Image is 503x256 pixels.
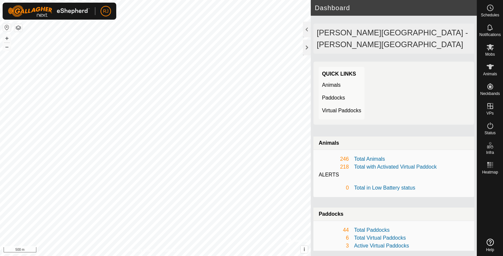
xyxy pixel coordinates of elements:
h2: Dashboard [315,4,477,12]
a: Paddocks [322,95,345,101]
div: 6 [319,234,349,242]
button: i [301,246,308,253]
div: 0 [319,184,349,192]
div: 44 [319,226,349,234]
a: Help [477,236,503,254]
a: Total Virtual Paddocks [354,235,406,241]
a: Total Animals [354,156,385,162]
span: i [304,247,305,252]
div: ALERTS [319,171,469,179]
button: Reset Map [3,24,11,31]
a: Active Virtual Paddocks [354,243,409,248]
a: Animals [322,82,341,88]
strong: Animals [319,140,339,146]
strong: Paddocks [319,211,344,217]
button: Map Layers [14,24,22,32]
span: Heatmap [482,170,498,174]
span: RJ [103,8,108,15]
span: Help [486,248,494,252]
span: Neckbands [480,92,500,96]
strong: Quick Links [322,71,356,77]
img: Gallagher Logo [8,5,90,17]
a: Total in Low Battery status [354,185,415,191]
a: Total Paddocks [354,227,390,233]
div: 218 [319,163,349,171]
span: Mobs [485,52,495,56]
span: Notifications [479,33,501,37]
a: Privacy Policy [130,247,154,253]
div: [PERSON_NAME][GEOGRAPHIC_DATA] - [PERSON_NAME][GEOGRAPHIC_DATA] [313,24,474,54]
span: Animals [483,72,497,76]
div: 246 [319,155,349,163]
span: Schedules [481,13,499,17]
a: Contact Us [162,247,181,253]
span: Status [484,131,495,135]
button: – [3,43,11,51]
a: Total with Activated Virtual Paddock [354,164,437,170]
span: VPs [486,111,494,115]
a: Virtual Paddocks [322,108,361,113]
span: Infra [486,151,494,155]
button: + [3,34,11,42]
div: 3 [319,242,349,250]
